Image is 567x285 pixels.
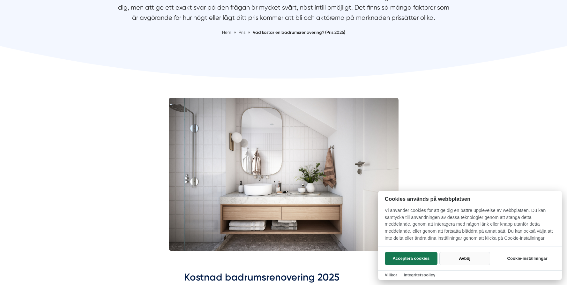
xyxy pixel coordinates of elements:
[499,252,555,265] button: Cookie-inställningar
[378,196,562,202] h2: Cookies används på webbplatsen
[404,273,435,277] a: Integritetspolicy
[385,273,397,277] a: Villkor
[385,252,437,265] button: Acceptera cookies
[439,252,490,265] button: Avböj
[378,207,562,246] p: Vi använder cookies för att ge dig en bättre upplevelse av webbplatsen. Du kan samtycka till anvä...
